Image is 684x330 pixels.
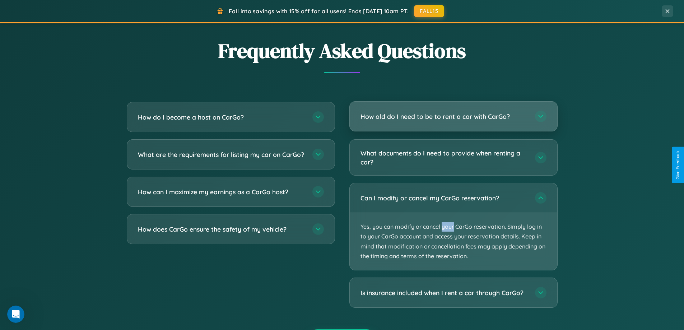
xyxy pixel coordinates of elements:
[360,112,528,121] h3: How old do I need to be to rent a car with CarGo?
[350,213,557,270] p: Yes, you can modify or cancel your CarGo reservation. Simply log in to your CarGo account and acc...
[127,37,558,65] h2: Frequently Asked Questions
[229,8,409,15] span: Fall into savings with 15% off for all users! Ends [DATE] 10am PT.
[360,149,528,166] h3: What documents do I need to provide when renting a car?
[414,5,444,17] button: FALL15
[138,150,305,159] h3: What are the requirements for listing my car on CarGo?
[138,225,305,234] h3: How does CarGo ensure the safety of my vehicle?
[7,306,24,323] iframe: Intercom live chat
[360,194,528,203] h3: Can I modify or cancel my CarGo reservation?
[360,288,528,297] h3: Is insurance included when I rent a car through CarGo?
[675,150,680,180] div: Give Feedback
[138,113,305,122] h3: How do I become a host on CarGo?
[138,187,305,196] h3: How can I maximize my earnings as a CarGo host?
